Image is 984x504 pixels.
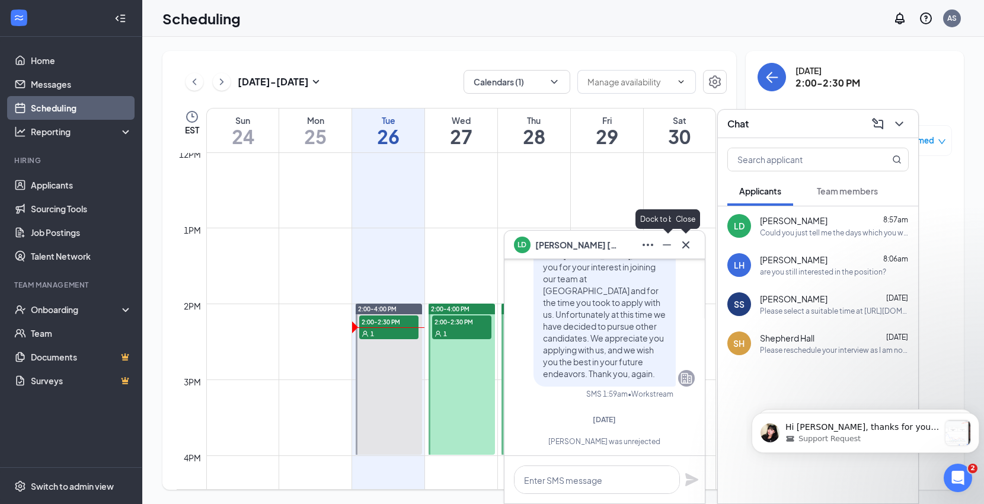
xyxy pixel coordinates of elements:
[31,369,132,393] a: SurveysCrown
[587,75,672,88] input: Manage availability
[207,126,279,146] h1: 24
[760,332,814,344] span: Shepherd Hall
[31,96,132,120] a: Scheduling
[543,250,666,379] span: Dear [PERSON_NAME], Thank you for your interest in joining our team at [GEOGRAPHIC_DATA] and for ...
[760,215,828,227] span: [PERSON_NAME]
[703,70,727,94] button: Settings
[182,375,204,388] div: 3pm
[182,451,204,464] div: 4pm
[14,280,130,290] div: Team Management
[185,110,199,124] svg: Clock
[638,235,657,254] button: Ellipses
[883,215,908,224] span: 8:57am
[734,337,745,349] div: SH
[31,173,132,197] a: Applicants
[734,220,745,232] div: LD
[238,75,309,88] h3: [DATE] - [DATE]
[679,238,693,252] svg: Cross
[352,114,424,126] div: Tue
[186,73,203,91] button: ChevronLeft
[31,221,132,244] a: Job Postings
[760,306,909,316] div: Please select a suitable time at [URL][DOMAIN_NAME] This will be an onsite interview. Please proc...
[760,228,909,238] div: Could you just tell me the days which you would be available, so I can come over and be interviewed
[893,11,907,25] svg: Notifications
[362,330,369,337] svg: User
[14,126,26,138] svg: Analysis
[182,224,204,237] div: 1pm
[795,76,860,90] h3: 2:00-2:30 PM
[760,254,828,266] span: [PERSON_NAME]
[760,345,909,355] div: Please reschedule your interview as I am not available [DATE] morning. I have already sent over t...
[182,299,204,312] div: 2pm
[593,415,616,424] span: [DATE]
[892,155,902,164] svg: MagnifyingGlass
[760,267,886,277] div: are you still interested in the position?
[947,13,957,23] div: AS
[498,126,570,146] h1: 28
[207,114,279,126] div: Sun
[890,114,909,133] button: ChevronDown
[31,126,133,138] div: Reporting
[938,138,946,146] span: down
[189,75,200,89] svg: ChevronLeft
[207,109,279,152] a: August 24, 2025
[734,298,745,310] div: SS
[868,114,887,133] button: ComposeMessage
[13,12,25,24] svg: WorkstreamLogo
[571,126,643,146] h1: 29
[425,114,497,126] div: Wed
[515,436,695,446] div: [PERSON_NAME] was unrejected
[734,259,745,271] div: LH
[359,315,418,327] span: 2:00-2:30 PM
[31,304,122,315] div: Onboarding
[676,235,695,254] button: Cross
[679,371,694,385] svg: Company
[358,305,397,313] span: 2:00-4:00 PM
[760,293,828,305] span: [PERSON_NAME]
[425,109,497,152] a: August 27, 2025
[685,473,699,487] svg: Plane
[279,126,352,146] h1: 25
[708,75,722,89] svg: Settings
[548,76,560,88] svg: ChevronDown
[431,305,469,313] span: 2:00-4:00 PM
[432,315,491,327] span: 2:00-2:30 PM
[31,321,132,345] a: Team
[676,77,686,87] svg: ChevronDown
[571,114,643,126] div: Fri
[660,238,674,252] svg: Minimize
[968,464,977,473] span: 2
[747,389,984,472] iframe: Intercom notifications message
[886,333,908,342] span: [DATE]
[309,75,323,89] svg: SmallChevronDown
[758,63,786,91] button: back-button
[641,238,655,252] svg: Ellipses
[31,197,132,221] a: Sourcing Tools
[498,114,570,126] div: Thu
[644,114,715,126] div: Sat
[628,389,673,399] span: • Workstream
[571,109,643,152] a: August 29, 2025
[443,330,447,338] span: 1
[216,75,228,89] svg: ChevronRight
[31,480,114,492] div: Switch to admin view
[425,126,497,146] h1: 27
[31,49,132,72] a: Home
[883,254,908,263] span: 8:06am
[919,11,933,25] svg: QuestionInfo
[886,294,908,302] span: [DATE]
[817,186,878,196] span: Team members
[892,117,906,131] svg: ChevronDown
[795,65,860,76] div: [DATE]
[114,12,126,24] svg: Collapse
[944,464,972,492] iframe: Intercom live chat
[185,124,199,136] span: EST
[435,330,442,337] svg: User
[586,389,628,399] div: SMS 1:59am
[14,155,130,165] div: Hiring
